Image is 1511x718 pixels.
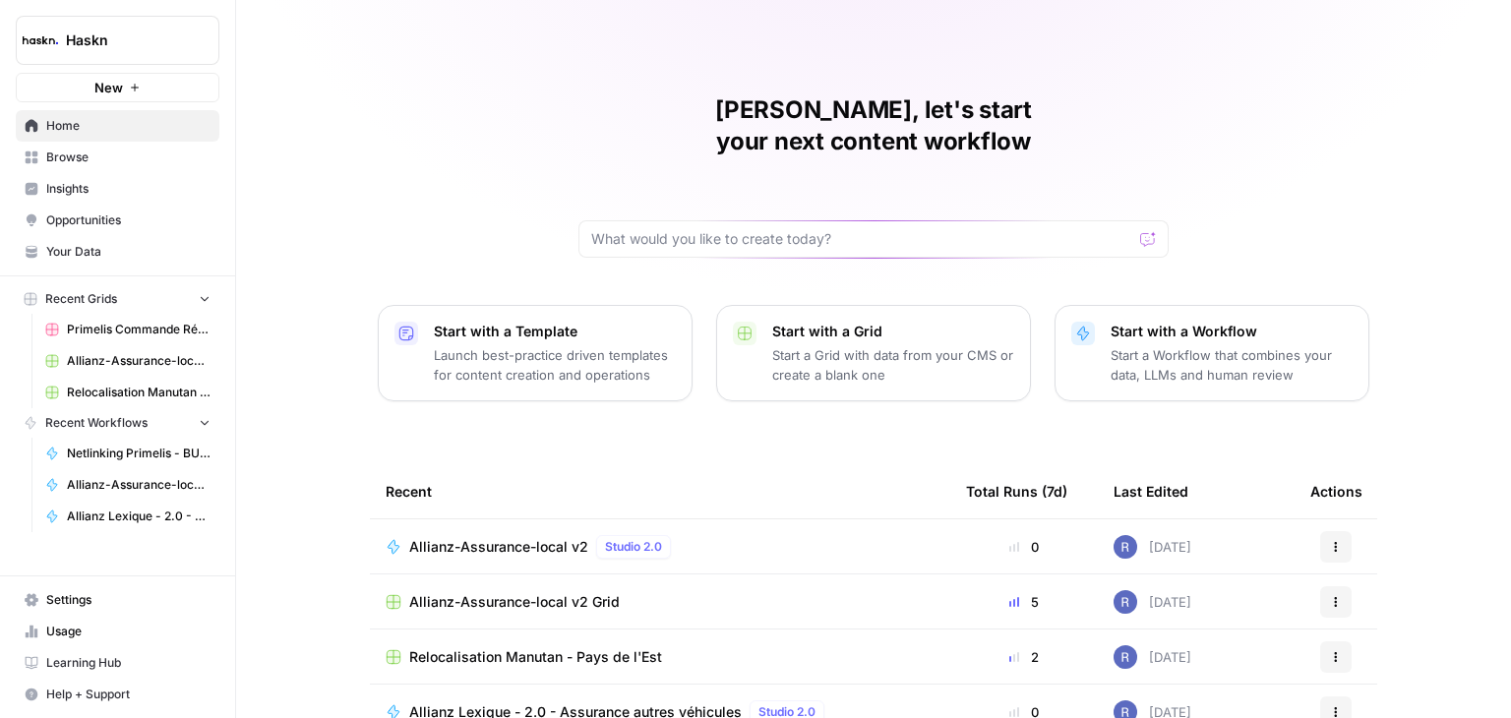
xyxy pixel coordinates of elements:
div: Recent [386,464,935,518]
button: Help + Support [16,679,219,710]
a: Allianz-Assurance-local v2 Grid [36,345,219,377]
button: Workspace: Haskn [16,16,219,65]
a: Primelis Commande Rédaction Netlinking (2).csv [36,314,219,345]
button: Start with a GridStart a Grid with data from your CMS or create a blank one [716,305,1031,401]
a: Netlinking Primelis - BU FR [36,438,219,469]
span: Usage [46,623,211,640]
a: Your Data [16,236,219,268]
span: Learning Hub [46,654,211,672]
a: Home [16,110,219,142]
p: Start a Grid with data from your CMS or create a blank one [772,345,1014,385]
div: 0 [966,537,1082,557]
div: 2 [966,647,1082,667]
div: 5 [966,592,1082,612]
span: Browse [46,149,211,166]
span: Allianz Lexique - 2.0 - Assurance 2 roues [67,508,211,525]
button: Start with a WorkflowStart a Workflow that combines your data, LLMs and human review [1055,305,1369,401]
span: Allianz-Assurance-local v2 Grid [409,592,620,612]
div: Total Runs (7d) [966,464,1067,518]
img: Haskn Logo [23,23,58,58]
span: Allianz-Assurance-local v2 [67,476,211,494]
button: Start with a TemplateLaunch best-practice driven templates for content creation and operations [378,305,693,401]
p: Launch best-practice driven templates for content creation and operations [434,345,676,385]
span: Opportunities [46,211,211,229]
span: Insights [46,180,211,198]
span: Recent Workflows [45,414,148,432]
a: Allianz-Assurance-local v2 Grid [386,592,935,612]
div: [DATE] [1114,645,1191,669]
span: Haskn [66,30,185,50]
span: Relocalisation Manutan - Pays de l'Est [67,384,211,401]
span: Allianz-Assurance-local v2 [409,537,588,557]
img: u6bh93quptsxrgw026dpd851kwjs [1114,535,1137,559]
p: Start with a Workflow [1111,322,1353,341]
span: Help + Support [46,686,211,703]
a: Learning Hub [16,647,219,679]
div: [DATE] [1114,535,1191,559]
p: Start with a Grid [772,322,1014,341]
span: Home [46,117,211,135]
span: Relocalisation Manutan - Pays de l'Est [409,647,662,667]
button: Recent Grids [16,284,219,314]
a: Relocalisation Manutan - Pays de l'Est [36,377,219,408]
span: Primelis Commande Rédaction Netlinking (2).csv [67,321,211,338]
a: Usage [16,616,219,647]
div: Actions [1310,464,1362,518]
span: Allianz-Assurance-local v2 Grid [67,352,211,370]
a: Allianz-Assurance-local v2Studio 2.0 [386,535,935,559]
span: Your Data [46,243,211,261]
p: Start a Workflow that combines your data, LLMs and human review [1111,345,1353,385]
p: Start with a Template [434,322,676,341]
button: Recent Workflows [16,408,219,438]
span: Studio 2.0 [605,538,662,556]
a: Allianz-Assurance-local v2 [36,469,219,501]
h1: [PERSON_NAME], let's start your next content workflow [578,94,1169,157]
span: Settings [46,591,211,609]
img: u6bh93quptsxrgw026dpd851kwjs [1114,590,1137,614]
a: Settings [16,584,219,616]
input: What would you like to create today? [591,229,1132,249]
span: Netlinking Primelis - BU FR [67,445,211,462]
a: Opportunities [16,205,219,236]
a: Browse [16,142,219,173]
div: [DATE] [1114,590,1191,614]
span: Recent Grids [45,290,117,308]
a: Relocalisation Manutan - Pays de l'Est [386,647,935,667]
a: Insights [16,173,219,205]
a: Allianz Lexique - 2.0 - Assurance 2 roues [36,501,219,532]
span: New [94,78,123,97]
img: u6bh93quptsxrgw026dpd851kwjs [1114,645,1137,669]
div: Last Edited [1114,464,1188,518]
button: New [16,73,219,102]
